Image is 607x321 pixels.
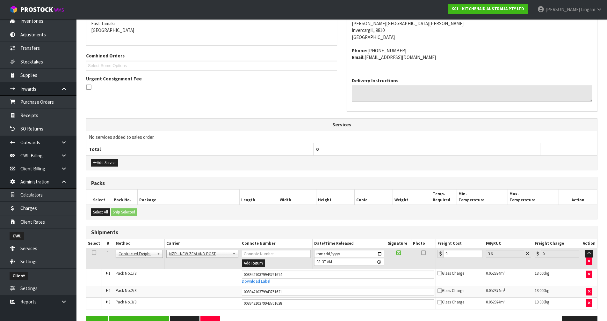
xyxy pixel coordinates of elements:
th: # [102,239,114,248]
address: [PHONE_NUMBER] [EMAIL_ADDRESS][DOMAIN_NAME] [352,47,593,61]
td: m [484,298,533,309]
span: 0.052374 [486,288,500,293]
sup: 3 [504,299,505,303]
h3: Packs [91,180,592,186]
th: Signature [386,239,411,248]
th: Method [114,239,165,248]
span: [PERSON_NAME] [546,6,580,12]
button: Select All [91,208,110,216]
th: Temp. Required [431,190,457,205]
span: 2 [108,288,110,293]
input: Freight Cost [444,250,482,258]
sup: 3 [504,270,505,274]
span: 2/3 [131,288,136,293]
a: Download Label [242,279,270,284]
label: Urgent Consignment Fee [86,75,142,82]
th: Length [240,190,278,205]
strong: phone [352,48,367,54]
img: cube-alt.png [10,5,18,13]
span: 3 [108,299,110,305]
th: Package [137,190,240,205]
small: WMS [54,7,64,13]
span: 1 [108,271,110,276]
th: Min. Temperature [457,190,508,205]
th: Weight [393,190,431,205]
input: Connote Number [242,288,434,296]
td: kg [533,286,581,298]
sup: 3 [504,287,505,292]
span: Client [10,272,28,280]
strong: email [352,54,365,60]
td: kg [533,269,581,286]
span: 1/3 [131,271,136,276]
th: Select [86,190,112,205]
td: Pack No. [114,298,240,309]
span: Glass Charge [437,299,464,305]
th: Freight Cost [436,239,484,248]
span: CWL [10,232,24,240]
button: Add Service [91,159,118,167]
span: 13.000 [535,299,545,305]
span: 1 [107,250,109,255]
h3: Shipments [91,229,592,235]
button: Add Return [242,259,265,267]
strong: K01 - KITCHENAID AUSTRALIA PTY LTD [452,6,524,11]
address: [STREET_ADDRESS] East Tamaki [GEOGRAPHIC_DATA] [91,6,332,34]
span: 0.052374 [486,299,500,305]
td: kg [533,298,581,309]
th: Select [86,239,102,248]
th: Total [86,143,313,155]
input: Connote Number [242,250,311,258]
span: NZP - NEW ZEALAND POST [169,250,229,258]
th: Services [86,119,597,131]
label: Delivery Instructions [352,77,398,84]
span: Lingam [581,6,595,12]
span: ProStock [20,5,53,14]
address: [STREET_ADDRESS] [PERSON_NAME][GEOGRAPHIC_DATA][PERSON_NAME] Invercargill, 9810 [GEOGRAPHIC_DATA] [352,6,593,41]
td: Pack No. [114,286,240,298]
td: m [484,269,533,286]
td: m [484,286,533,298]
td: Pack No. [114,269,240,286]
th: Width [278,190,316,205]
span: 13.000 [535,271,545,276]
span: Glass Charge [437,288,464,293]
span: 13.000 [535,288,545,293]
th: Date/Time Released [312,239,386,248]
th: Connote Number [240,239,312,248]
th: Action [559,190,597,205]
span: Contracted Freight [119,250,154,258]
span: 0.052374 [486,271,500,276]
th: Carrier [165,239,240,248]
th: Photo [411,239,436,248]
th: Freight Charge [533,239,581,248]
th: Action [581,239,597,248]
button: Ship Selected [111,208,137,216]
span: 3/3 [131,299,136,305]
a: K01 - KITCHENAID AUSTRALIA PTY LTD [448,4,528,14]
span: 0 [316,146,319,152]
label: Combined Orders [86,52,125,59]
th: FAF/RUC [484,239,533,248]
th: Height [316,190,354,205]
span: Glass Charge [437,271,464,276]
input: Freight Adjustment [486,250,524,258]
td: No services added to sales order. [86,131,597,143]
th: Max. Temperature [508,190,559,205]
th: Cubic [355,190,393,205]
input: Freight Charge [541,250,579,258]
input: Connote Number [242,299,434,307]
th: Pack No. [112,190,137,205]
input: Connote Number [242,271,434,279]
